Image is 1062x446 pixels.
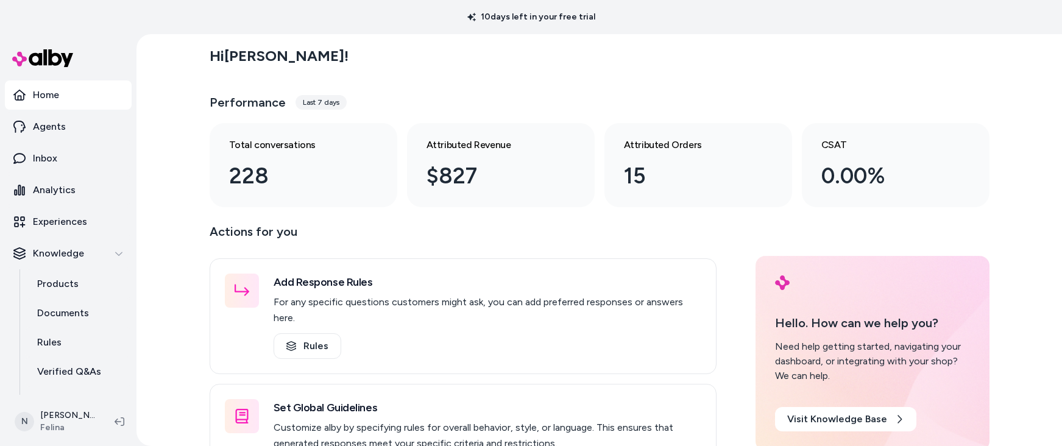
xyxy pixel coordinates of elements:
a: Total conversations 228 [210,123,397,207]
a: Experiences [5,207,132,236]
p: Inbox [33,151,57,166]
button: N[PERSON_NAME]Felina [7,402,105,441]
div: 0.00% [821,160,950,193]
a: Home [5,80,132,110]
span: Felina [40,422,95,434]
p: Products [37,277,79,291]
p: Experiences [33,214,87,229]
h3: Set Global Guidelines [274,399,701,416]
a: Products [25,269,132,299]
h3: Performance [210,94,286,111]
p: Knowledge [33,246,84,261]
p: Rules [37,335,62,350]
p: Reviews [37,394,74,408]
a: Analytics [5,175,132,205]
a: Rules [25,328,132,357]
h3: CSAT [821,138,950,152]
img: alby Logo [775,275,790,290]
h3: Attributed Orders [624,138,753,152]
h3: Attributed Revenue [427,138,556,152]
div: 15 [624,160,753,193]
img: alby Logo [12,49,73,67]
a: Verified Q&As [25,357,132,386]
span: N [15,412,34,431]
p: Hello. How can we help you? [775,314,970,332]
p: 10 days left in your free trial [460,11,603,23]
div: Need help getting started, navigating your dashboard, or integrating with your shop? We can help. [775,339,970,383]
p: Analytics [33,183,76,197]
div: 228 [229,160,358,193]
a: Attributed Revenue $827 [407,123,595,207]
h3: Total conversations [229,138,358,152]
a: Rules [274,333,341,359]
h3: Add Response Rules [274,274,701,291]
div: $827 [427,160,556,193]
a: Inbox [5,144,132,173]
p: For any specific questions customers might ask, you can add preferred responses or answers here. [274,294,701,326]
a: Visit Knowledge Base [775,407,916,431]
a: Agents [5,112,132,141]
p: Actions for you [210,222,717,251]
div: Last 7 days [296,95,347,110]
h2: Hi [PERSON_NAME] ! [210,47,349,65]
a: Reviews [25,386,132,416]
p: Documents [37,306,89,320]
a: Documents [25,299,132,328]
p: [PERSON_NAME] [40,409,95,422]
button: Knowledge [5,239,132,268]
p: Verified Q&As [37,364,101,379]
p: Home [33,88,59,102]
p: Agents [33,119,66,134]
a: Attributed Orders 15 [604,123,792,207]
a: CSAT 0.00% [802,123,989,207]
